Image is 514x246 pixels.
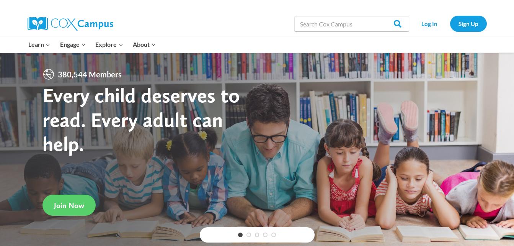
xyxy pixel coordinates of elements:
span: Learn [28,39,50,49]
a: Sign Up [450,16,487,31]
span: Explore [95,39,123,49]
a: 2 [246,233,251,237]
a: Log In [413,16,446,31]
span: About [133,39,156,49]
input: Search Cox Campus [294,16,409,31]
span: Engage [60,39,86,49]
span: 380,544 Members [55,68,125,80]
span: Join Now [54,201,84,210]
a: 1 [238,233,243,237]
strong: Every child deserves to read. Every adult can help. [42,83,240,156]
nav: Primary Navigation [24,36,161,52]
a: 3 [255,233,259,237]
nav: Secondary Navigation [413,16,487,31]
img: Cox Campus [28,17,113,31]
a: 4 [263,233,268,237]
a: 5 [271,233,276,237]
a: Join Now [42,195,96,216]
